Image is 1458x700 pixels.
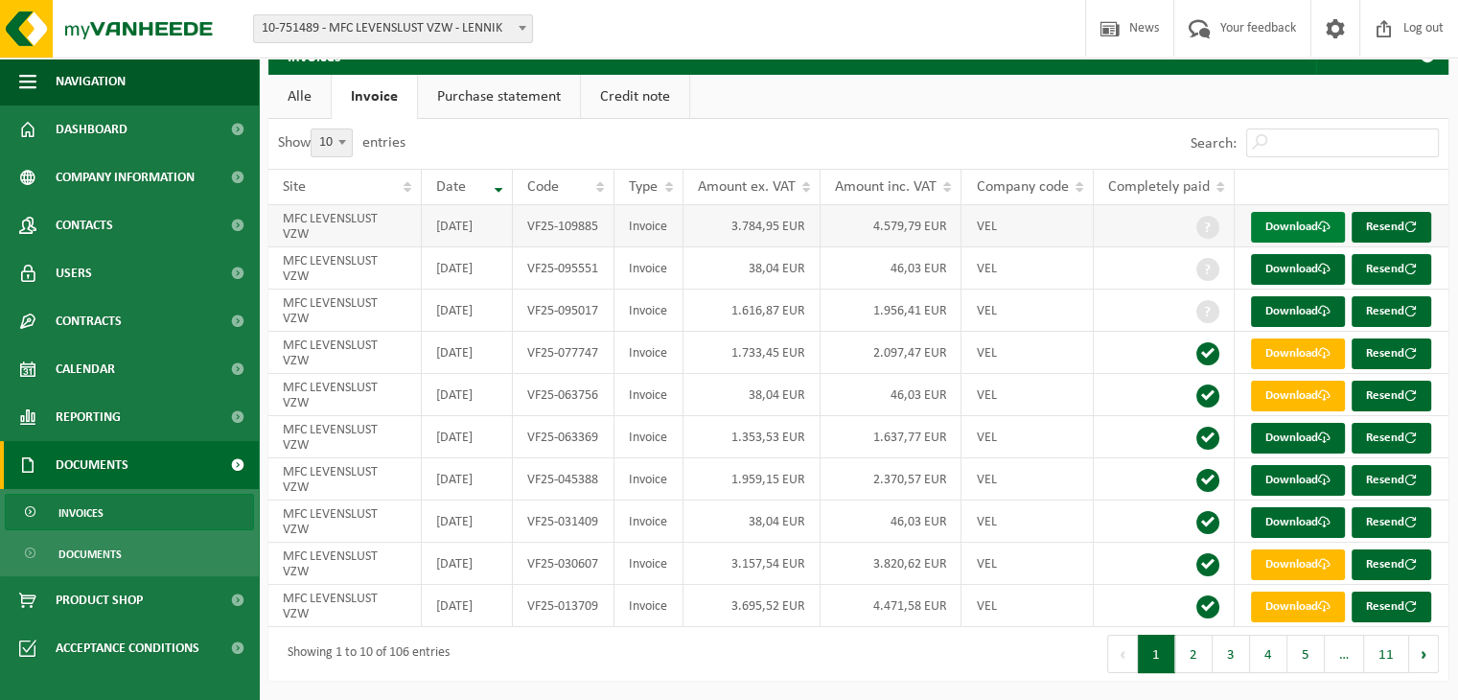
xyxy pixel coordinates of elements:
td: 38,04 EUR [683,501,821,543]
span: Contacts [56,201,113,249]
a: Download [1251,338,1345,369]
button: Resend [1352,381,1431,411]
td: VF25-045388 [513,458,614,501]
td: VEL [961,205,1093,247]
td: MFC LEVENSLUST VZW [268,290,422,332]
td: MFC LEVENSLUST VZW [268,501,422,543]
td: VEL [961,458,1093,501]
button: Resend [1352,592,1431,622]
span: … [1325,635,1364,673]
td: VEL [961,501,1093,543]
td: Invoice [614,332,683,374]
span: Product Shop [56,576,143,624]
a: Download [1251,423,1345,454]
span: Documents [56,441,128,489]
td: MFC LEVENSLUST VZW [268,374,422,416]
button: Next [1409,635,1439,673]
td: VF25-013709 [513,585,614,627]
a: Download [1251,592,1345,622]
a: Documents [5,535,254,572]
td: [DATE] [422,501,514,543]
td: 1.637,77 EUR [821,416,962,458]
span: Users [56,249,92,297]
span: Invoices [58,495,104,531]
a: Alle [268,75,331,119]
td: VF25-031409 [513,501,614,543]
span: Documents [58,536,122,572]
span: Dashboard [56,105,127,153]
td: Invoice [614,501,683,543]
a: Credit note [581,75,689,119]
td: [DATE] [422,458,514,501]
td: MFC LEVENSLUST VZW [268,332,422,374]
button: 2 [1175,635,1213,673]
button: 4 [1250,635,1287,673]
a: Download [1251,507,1345,538]
button: 3 [1213,635,1250,673]
td: 1.956,41 EUR [821,290,962,332]
a: Download [1251,549,1345,580]
td: Invoice [614,205,683,247]
td: VEL [961,374,1093,416]
label: Search: [1191,136,1237,152]
td: Invoice [614,374,683,416]
span: Code [527,179,559,195]
span: 10-751489 - MFC LEVENSLUST VZW - LENNIK [254,15,532,42]
td: Invoice [614,416,683,458]
td: VEL [961,247,1093,290]
span: Acceptance conditions [56,624,199,672]
td: VEL [961,332,1093,374]
td: VF25-063756 [513,374,614,416]
span: Type [629,179,658,195]
td: VF25-095551 [513,247,614,290]
td: Invoice [614,543,683,585]
button: Resend [1352,423,1431,454]
a: Download [1251,381,1345,411]
button: 5 [1287,635,1325,673]
a: Invoices [5,494,254,530]
td: VEL [961,585,1093,627]
span: Date [436,179,466,195]
td: [DATE] [422,332,514,374]
td: VF25-109885 [513,205,614,247]
span: 10-751489 - MFC LEVENSLUST VZW - LENNIK [253,14,533,43]
td: 46,03 EUR [821,501,962,543]
td: Invoice [614,585,683,627]
td: VEL [961,543,1093,585]
span: Amount ex. VAT [698,179,796,195]
td: Invoice [614,290,683,332]
a: Download [1251,465,1345,496]
td: [DATE] [422,247,514,290]
td: [DATE] [422,374,514,416]
label: Show entries [278,135,405,151]
td: Invoice [614,458,683,501]
span: Navigation [56,58,126,105]
button: Resend [1352,549,1431,580]
a: Invoice [332,75,417,119]
span: Reporting [56,393,121,441]
td: MFC LEVENSLUST VZW [268,543,422,585]
span: Amount inc. VAT [835,179,937,195]
span: 10 [311,128,353,157]
td: [DATE] [422,585,514,627]
td: 3.820,62 EUR [821,543,962,585]
td: 3.157,54 EUR [683,543,821,585]
td: [DATE] [422,543,514,585]
td: VF25-030607 [513,543,614,585]
td: 2.097,47 EUR [821,332,962,374]
td: Invoice [614,247,683,290]
button: Resend [1352,254,1431,285]
button: Resend [1352,296,1431,327]
td: MFC LEVENSLUST VZW [268,585,422,627]
td: VEL [961,416,1093,458]
td: 2.370,57 EUR [821,458,962,501]
td: VEL [961,290,1093,332]
span: Company code [976,179,1068,195]
a: Download [1251,296,1345,327]
td: 1.616,87 EUR [683,290,821,332]
button: Previous [1107,635,1138,673]
span: Calendar [56,345,115,393]
button: 11 [1364,635,1409,673]
span: Contracts [56,297,122,345]
button: Resend [1352,338,1431,369]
